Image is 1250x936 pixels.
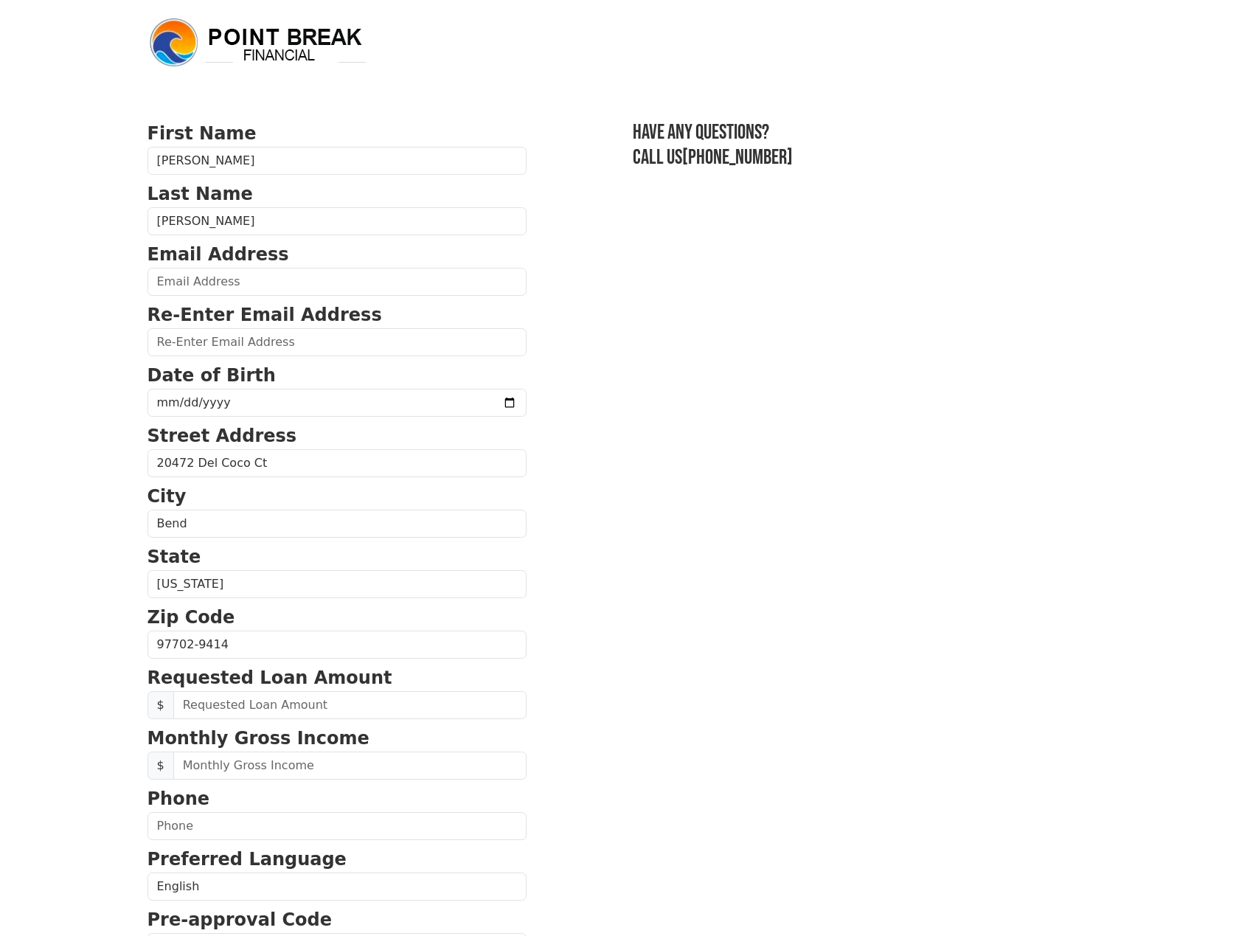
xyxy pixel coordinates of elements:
span: $ [147,691,174,719]
input: Monthly Gross Income [173,752,527,780]
input: Phone [147,812,527,840]
strong: Requested Loan Amount [147,668,392,688]
input: City [147,510,527,538]
strong: Street Address [147,426,297,446]
h3: Have any questions? [633,120,1103,145]
strong: Email Address [147,244,289,265]
strong: City [147,486,187,507]
h3: Call us [633,145,1103,170]
strong: Pre-approval Code [147,909,333,930]
img: logo.png [147,16,369,69]
strong: Preferred Language [147,849,347,870]
strong: First Name [147,123,257,144]
input: Requested Loan Amount [173,691,527,719]
strong: State [147,547,201,567]
input: Email Address [147,268,527,296]
strong: Zip Code [147,607,235,628]
input: Last Name [147,207,527,235]
p: Monthly Gross Income [147,725,527,752]
strong: Last Name [147,184,253,204]
strong: Re-Enter Email Address [147,305,382,325]
a: [PHONE_NUMBER] [682,145,793,170]
strong: Phone [147,788,210,809]
input: Zip Code [147,631,527,659]
input: Street Address [147,449,527,477]
input: First Name [147,147,527,175]
input: Re-Enter Email Address [147,328,527,356]
span: $ [147,752,174,780]
strong: Date of Birth [147,365,276,386]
